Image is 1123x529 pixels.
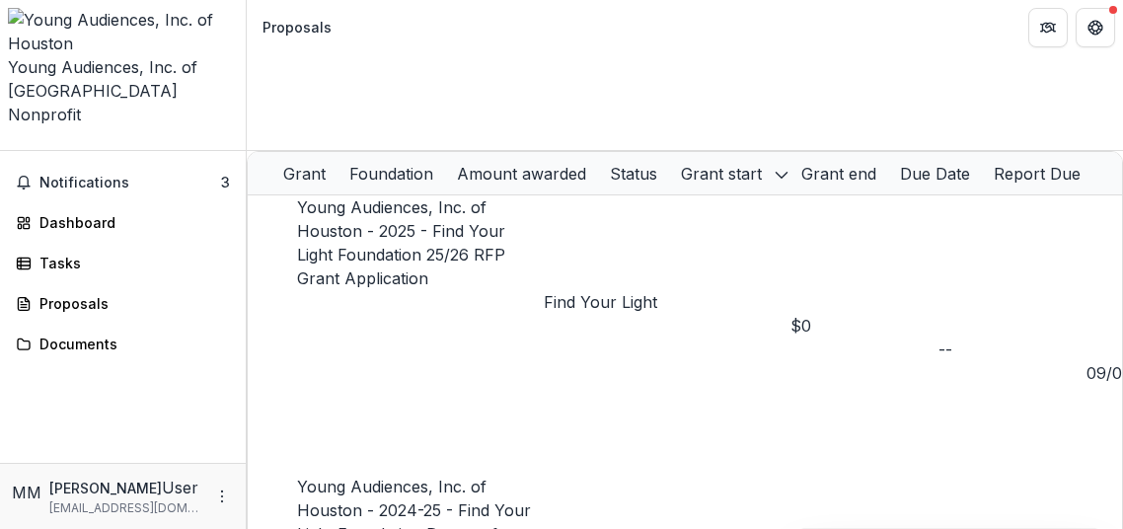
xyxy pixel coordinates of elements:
[598,152,669,194] div: Status
[789,162,888,186] div: Grant end
[39,212,222,233] div: Dashboard
[789,152,888,194] div: Grant end
[49,478,162,498] p: [PERSON_NAME]
[544,290,790,314] p: Find Your Light
[39,175,221,191] span: Notifications
[337,152,445,194] div: Foundation
[8,206,238,239] a: Dashboard
[39,293,222,314] div: Proposals
[982,162,1092,186] div: Report Due
[774,167,789,183] svg: sorted descending
[271,152,337,194] div: Grant
[12,481,41,504] div: Mary Mettenbrink
[210,485,234,508] button: More
[8,167,238,198] button: Notifications3
[49,499,202,517] p: [EMAIL_ADDRESS][DOMAIN_NAME]
[162,476,198,499] p: User
[982,152,1092,194] div: Report Due
[8,55,238,103] div: Young Audiences, Inc. of [GEOGRAPHIC_DATA]
[669,152,789,194] div: Grant start
[271,162,337,186] div: Grant
[8,247,238,279] a: Tasks
[888,152,982,194] div: Due Date
[1028,8,1068,47] button: Partners
[337,162,445,186] div: Foundation
[445,152,598,194] div: Amount awarded
[8,105,81,124] span: Nonprofit
[221,174,230,190] span: 3
[938,338,1086,361] div: --
[598,162,669,186] div: Status
[297,197,505,288] a: Young Audiences, Inc. of Houston - 2025 - Find Your Light Foundation 25/26 RFP Grant Application
[8,8,238,55] img: Young Audiences, Inc. of Houston
[39,334,222,354] div: Documents
[262,17,332,38] div: Proposals
[255,13,339,41] nav: breadcrumb
[790,314,938,338] div: $0
[39,253,222,273] div: Tasks
[8,287,238,320] a: Proposals
[888,162,982,186] div: Due Date
[445,162,598,186] div: Amount awarded
[669,162,774,186] div: Grant start
[8,328,238,360] a: Documents
[1076,8,1115,47] button: Get Help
